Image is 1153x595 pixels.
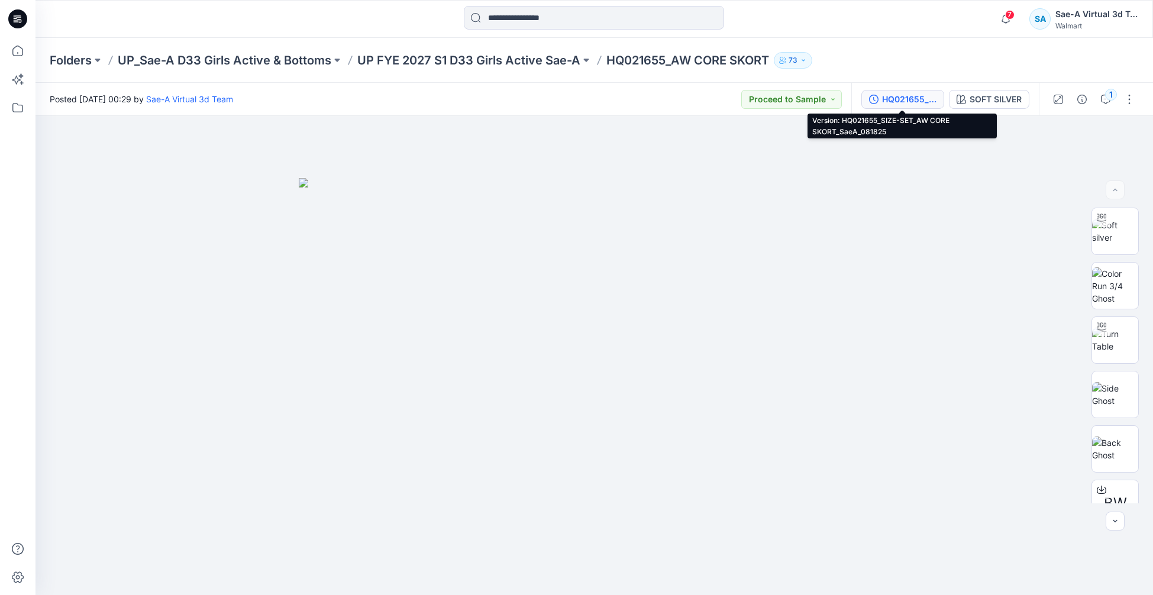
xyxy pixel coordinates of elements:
button: 1 [1096,90,1115,109]
img: Soft silver [1092,219,1138,244]
a: Folders [50,52,92,69]
button: HQ021655_SIZE-SET_AW CORE SKORT_SaeA_081825 [861,90,944,109]
a: Sae-A Virtual 3d Team [146,94,233,104]
button: Details [1073,90,1091,109]
img: eyJhbGciOiJIUzI1NiIsImtpZCI6IjAiLCJzbHQiOiJzZXMiLCJ0eXAiOiJKV1QifQ.eyJkYXRhIjp7InR5cGUiOiJzdG9yYW... [299,178,890,595]
div: 1 [1105,89,1117,101]
img: Side Ghost [1092,382,1138,407]
img: Turn Table [1092,328,1138,353]
span: 7 [1005,10,1015,20]
span: Posted [DATE] 00:29 by [50,93,233,105]
div: SOFT SILVER [970,93,1022,106]
p: 73 [789,54,797,67]
div: Walmart [1055,21,1138,30]
img: Color Run 3/4 Ghost [1092,267,1138,305]
span: BW [1104,493,1127,514]
button: 73 [774,52,812,69]
button: SOFT SILVER [949,90,1029,109]
div: HQ021655_SIZE-SET_AW CORE SKORT_SaeA_081825 [882,93,936,106]
div: Sae-A Virtual 3d Team [1055,7,1138,21]
div: SA [1029,8,1051,30]
p: HQ021655_AW CORE SKORT [606,52,769,69]
a: UP FYE 2027 S1 D33 Girls Active Sae-A [357,52,580,69]
a: UP_Sae-A D33 Girls Active & Bottoms [118,52,331,69]
img: Back Ghost [1092,436,1138,461]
